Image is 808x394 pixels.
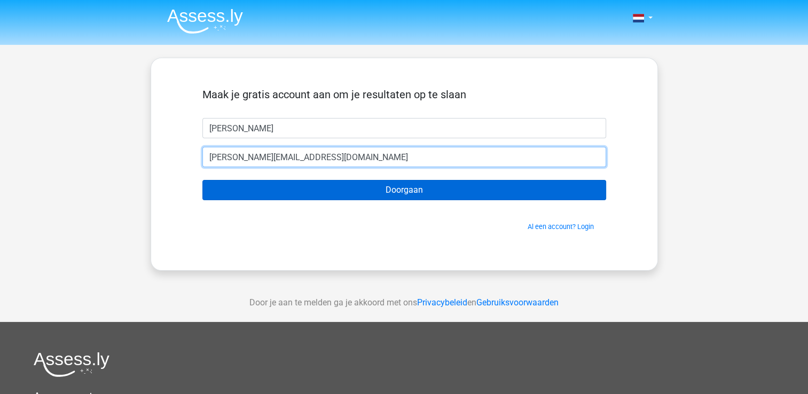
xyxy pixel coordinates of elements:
input: Doorgaan [202,180,606,200]
img: Assessly logo [34,352,109,377]
input: Voornaam [202,118,606,138]
a: Gebruiksvoorwaarden [476,297,559,308]
h5: Maak je gratis account aan om je resultaten op te slaan [202,88,606,101]
img: Assessly [167,9,243,34]
input: Email [202,147,606,167]
a: Al een account? Login [528,223,594,231]
a: Privacybeleid [417,297,467,308]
